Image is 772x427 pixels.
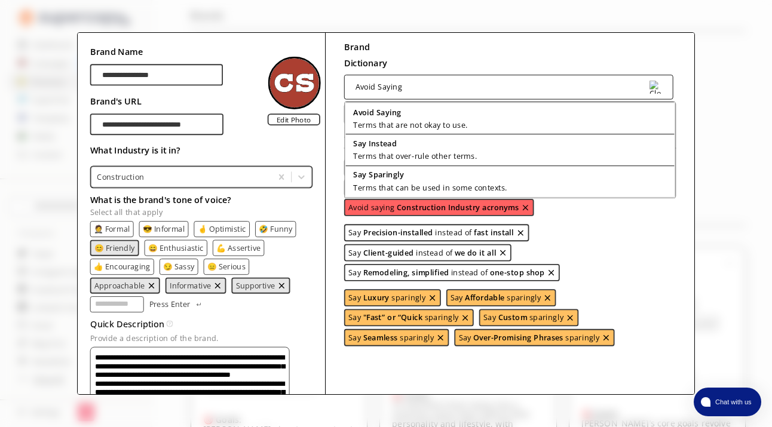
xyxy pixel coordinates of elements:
[90,208,313,216] p: Select all that apply
[436,333,445,342] img: delete
[602,333,610,342] img: delete
[498,248,507,257] img: delete
[90,113,224,135] input: brand-persona-input-input
[148,243,204,251] p: 😄 Enthusiastic
[498,314,528,322] b: Custom
[90,334,313,342] p: Provide a description of the brand.
[522,203,530,211] img: delete
[90,64,223,85] input: brand-persona-input-input
[363,293,390,302] b: Luxury
[397,203,519,211] b: Construction Industry acronyms
[195,302,202,305] img: Press Enter
[650,81,663,94] img: Close
[216,243,261,251] button: 💪 Assertive
[198,225,246,233] button: 🤞 Optimistic
[143,225,185,233] button: 😎 Informal
[428,293,436,302] img: delete
[483,314,496,322] p: Say
[451,268,488,277] p: instead of
[416,248,453,257] p: instead of
[400,333,434,342] p: sparingly
[149,296,203,312] button: Press Enter Press Enter
[461,314,470,322] img: delete
[94,262,151,271] button: 👍 Encouraging
[90,93,224,109] h2: Brand's URL
[425,314,459,322] p: sparingly
[94,243,135,251] button: 😊 Friendly
[166,321,173,327] img: Tooltip Icon
[354,169,405,179] b: Say Sparingly
[516,229,525,237] img: delete
[147,281,155,289] img: delete
[392,293,426,302] p: sparingly
[547,268,556,277] img: delete
[94,225,130,233] button: 🤵 Formal
[474,333,564,342] b: Over-Promising Phrases
[348,203,394,211] p: Avoid saying
[436,229,473,237] p: instead of
[451,293,463,302] p: Say
[566,333,600,342] p: sparingly
[277,281,286,289] img: delete
[213,281,222,289] button: remove Informative
[163,262,194,271] p: 😏 Sassy
[344,224,676,281] div: replace-text-list
[710,397,754,407] span: Chat with us
[348,333,361,342] p: Say
[348,268,361,277] p: Say
[529,314,563,322] p: sparingly
[268,113,320,125] label: Edit Photo
[363,268,449,277] b: Remodeling, simplified
[90,192,313,208] h2: What is the brand's tone of voice?
[213,281,222,289] img: delete
[455,248,496,257] b: we do it all
[354,183,507,192] p: Terms that can be used in some contexts.
[356,82,402,91] div: Avoid Saying
[348,314,361,322] p: Say
[236,281,275,289] button: Supportive
[543,293,552,302] img: delete
[90,44,224,60] h2: Brand Name
[344,38,387,70] h2: Brand Dictionary
[507,293,541,302] p: sparingly
[90,296,144,312] input: tone-input
[490,268,545,277] b: one-stop shop
[354,106,402,116] b: Avoid Saying
[354,138,397,148] b: Say Instead
[90,220,313,312] div: tone-text-list
[207,262,246,271] button: 😑 Serious
[90,316,165,332] h3: Quick Description
[348,248,361,257] p: Say
[259,225,293,233] button: 🤣 Funny
[363,333,398,342] b: Seamless
[694,388,761,416] button: atlas-launcher
[566,314,574,322] img: delete
[268,56,321,109] img: Close
[465,293,505,302] b: Affordable
[348,293,361,302] p: Say
[94,281,145,289] button: Approachable
[363,314,422,322] b: "Fast” or “Quick
[277,281,286,289] button: remove Supportive
[149,300,190,308] p: Press Enter
[459,333,471,342] p: Say
[344,159,676,216] div: avoid-text-list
